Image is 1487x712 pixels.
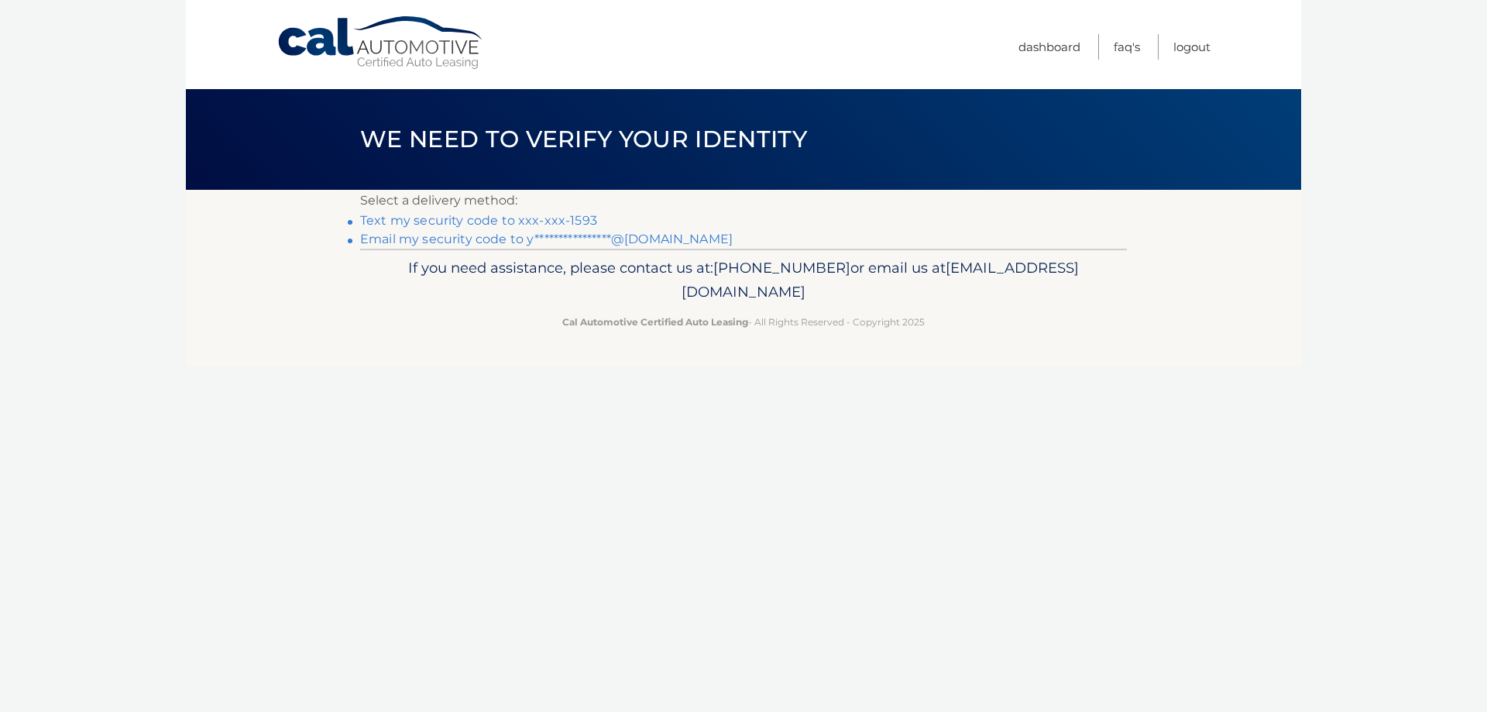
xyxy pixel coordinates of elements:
a: Text my security code to xxx-xxx-1593 [360,213,597,228]
a: Cal Automotive [276,15,486,71]
a: FAQ's [1114,34,1140,60]
p: Select a delivery method: [360,190,1127,212]
a: Dashboard [1018,34,1080,60]
p: If you need assistance, please contact us at: or email us at [370,256,1117,305]
span: We need to verify your identity [360,125,807,153]
a: Logout [1173,34,1211,60]
strong: Cal Automotive Certified Auto Leasing [562,316,748,328]
p: - All Rights Reserved - Copyright 2025 [370,314,1117,330]
span: [PHONE_NUMBER] [713,259,850,277]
